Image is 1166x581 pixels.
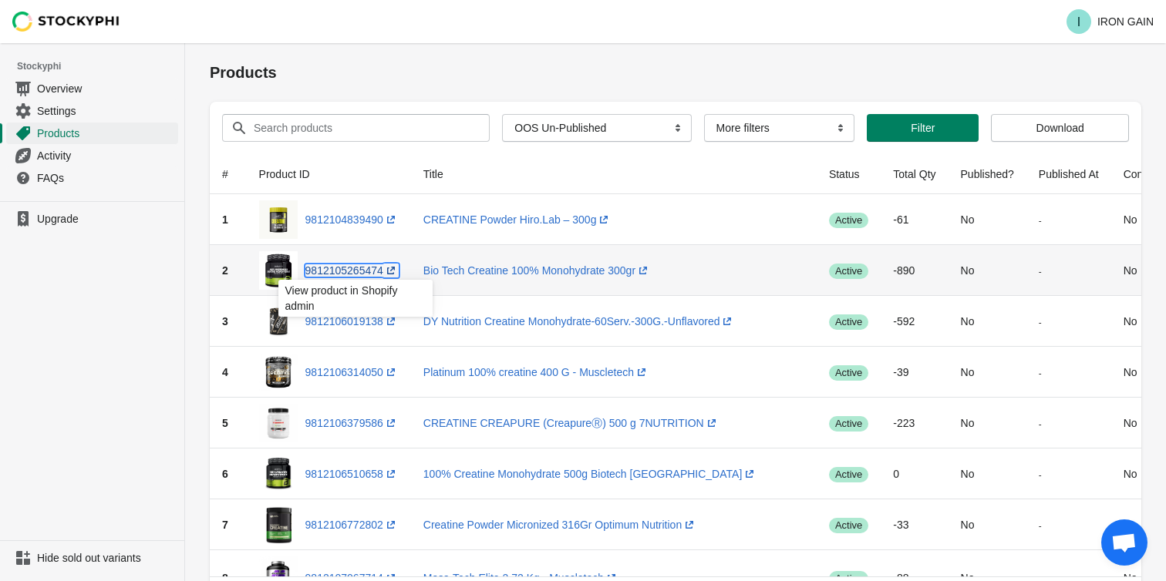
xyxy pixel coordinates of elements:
[423,315,736,327] a: DY Nutrition Creatine Monohydrate-60Serv.-300G.-Unflavored(opens a new window)
[6,547,178,569] a: Hide sold out variants
[6,99,178,122] a: Settings
[829,314,868,330] span: active
[37,81,175,96] span: Overview
[253,114,462,142] input: Search products
[305,213,399,226] a: 9812104839490(opens a new window)
[259,302,298,341] img: BH0xpRh5HR0VXSbDCEGzTVARPgo3FHxfWbhOaKGC.webp
[949,296,1026,347] td: No
[1067,9,1091,34] span: Avatar with initials I
[1077,15,1080,29] text: I
[1036,122,1084,134] span: Download
[37,148,175,163] span: Activity
[829,518,868,533] span: active
[17,59,184,74] span: Stockyphi
[423,213,612,226] a: CREATINE Powder Hiro.Lab – 300g(opens a new window)
[881,245,948,296] td: -890
[37,126,175,141] span: Products
[305,519,399,531] a: 9812106772802(opens a new window)
[881,347,948,398] td: -39
[423,468,757,480] a: 100% Creatine Monohydrate 500g Biotech [GEOGRAPHIC_DATA](opens a new window)
[210,154,247,194] th: #
[881,194,948,245] td: -61
[1039,368,1042,378] small: -
[949,499,1026,550] td: No
[222,264,228,277] span: 2
[829,467,868,482] span: active
[259,353,298,391] img: I61ploUjDptkjjK3ew3xsxCnGfmqMXdSq5ELUk27_lg.jpg
[259,251,298,290] img: BjcVbH3d5DJJqyuo8PJk1dxAZ7AcGVUVEMFRj883_lg.jpg
[411,154,817,194] th: Title
[949,398,1026,448] td: No
[247,154,411,194] th: Product ID
[423,366,649,378] a: Platinum 100% creatine 400 G - Muscletech(opens a new window)
[1039,215,1042,225] small: -
[949,245,1026,296] td: No
[37,103,175,119] span: Settings
[1039,520,1042,530] small: -
[1097,15,1154,28] p: IRON GAIN
[222,417,228,429] span: 5
[949,347,1026,398] td: No
[37,550,175,566] span: Hide sold out variants
[1039,266,1042,276] small: -
[817,154,881,194] th: Status
[259,455,298,493] img: 100CreatineMonohydrate_Unflav_500g_1l_500x500_crop_center_f227524f-a9e5-4fff-b2d7-ea15dc043fbe.webp
[37,211,175,227] span: Upgrade
[6,208,178,230] a: Upgrade
[949,448,1026,499] td: No
[881,296,948,347] td: -592
[6,77,178,99] a: Overview
[305,264,399,277] a: 9812105265474(opens a new window)
[881,154,948,194] th: Total Qty
[1026,154,1111,194] th: Published At
[1039,317,1042,327] small: -
[949,194,1026,245] td: No
[991,114,1129,142] button: Download
[305,417,399,429] a: 9812106379586(opens a new window)
[1039,418,1042,428] small: -
[829,213,868,228] span: active
[259,404,298,442] img: BPyRqOapj9LkV3KaEnfE1HBysnWNkVW7v0LlFxFk_lg.png
[259,200,298,239] img: SV6MklniqSsospAEiefM2mHRNLgsEPy1OcDIWlMu_lg.png
[222,213,228,226] span: 1
[1039,469,1042,479] small: -
[423,519,697,531] a: Creatine Powder Micronized 316Gr Optimum Nutrition(opens a new window)
[222,315,228,327] span: 3
[210,62,1141,83] h1: Products
[1101,519,1147,566] a: Open chat
[911,122,935,134] span: Filter
[949,154,1026,194] th: Published?
[829,365,868,381] span: active
[881,398,948,448] td: -223
[6,144,178,166] a: Activity
[12,12,120,32] img: Stockyphi
[881,448,948,499] td: 0
[305,468,399,480] a: 9812106510658(opens a new window)
[867,114,979,142] button: Filter
[423,417,719,429] a: CREATINE CREAPURE (CreapureⓇ) 500 g 7NUTRITION(opens a new window)
[6,122,178,144] a: Products
[423,264,651,277] a: Bio Tech Creatine 100% Monohydrate 300gr(opens a new window)
[881,499,948,550] td: -33
[1060,6,1160,37] button: Avatar with initials IIRON GAIN
[259,505,298,544] img: NWvrBdy86WIypEud42dSMXUdwqO7U3t4jQTGgvix.webp
[222,366,228,378] span: 4
[305,366,399,378] a: 9812106314050(opens a new window)
[222,519,228,531] span: 7
[6,166,178,189] a: FAQs
[829,416,868,432] span: active
[222,468,228,480] span: 6
[829,264,868,279] span: active
[37,170,175,186] span: FAQs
